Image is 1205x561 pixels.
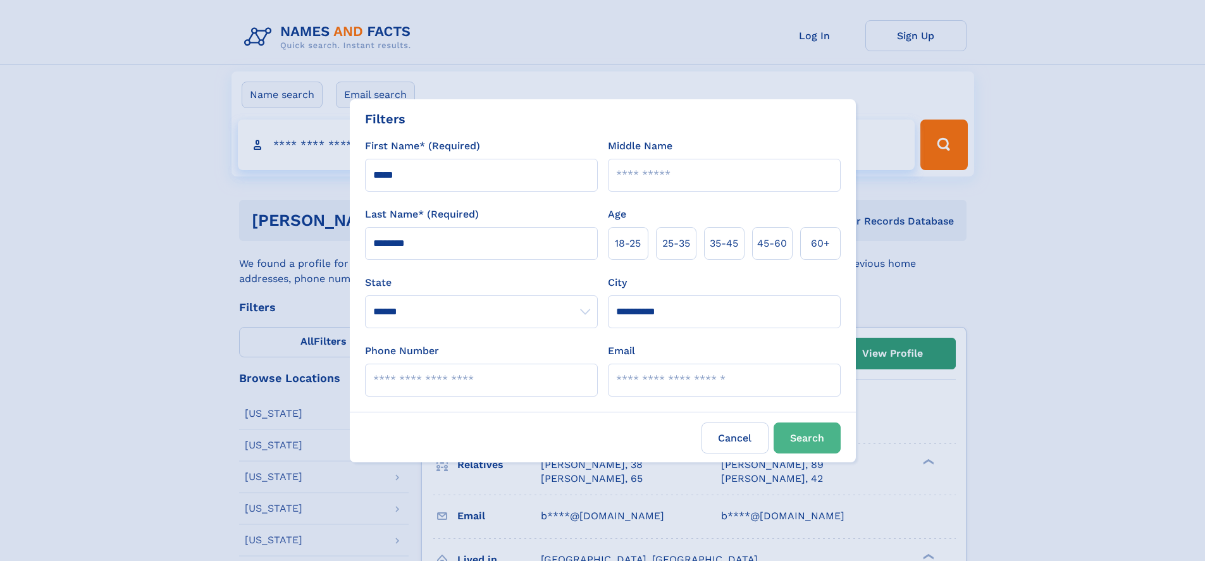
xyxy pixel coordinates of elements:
[710,236,738,251] span: 35‑45
[608,207,626,222] label: Age
[365,109,405,128] div: Filters
[608,343,635,359] label: Email
[365,139,480,154] label: First Name* (Required)
[608,275,627,290] label: City
[701,422,769,453] label: Cancel
[365,275,598,290] label: State
[365,343,439,359] label: Phone Number
[615,236,641,251] span: 18‑25
[365,207,479,222] label: Last Name* (Required)
[608,139,672,154] label: Middle Name
[757,236,787,251] span: 45‑60
[811,236,830,251] span: 60+
[774,422,841,453] button: Search
[662,236,690,251] span: 25‑35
